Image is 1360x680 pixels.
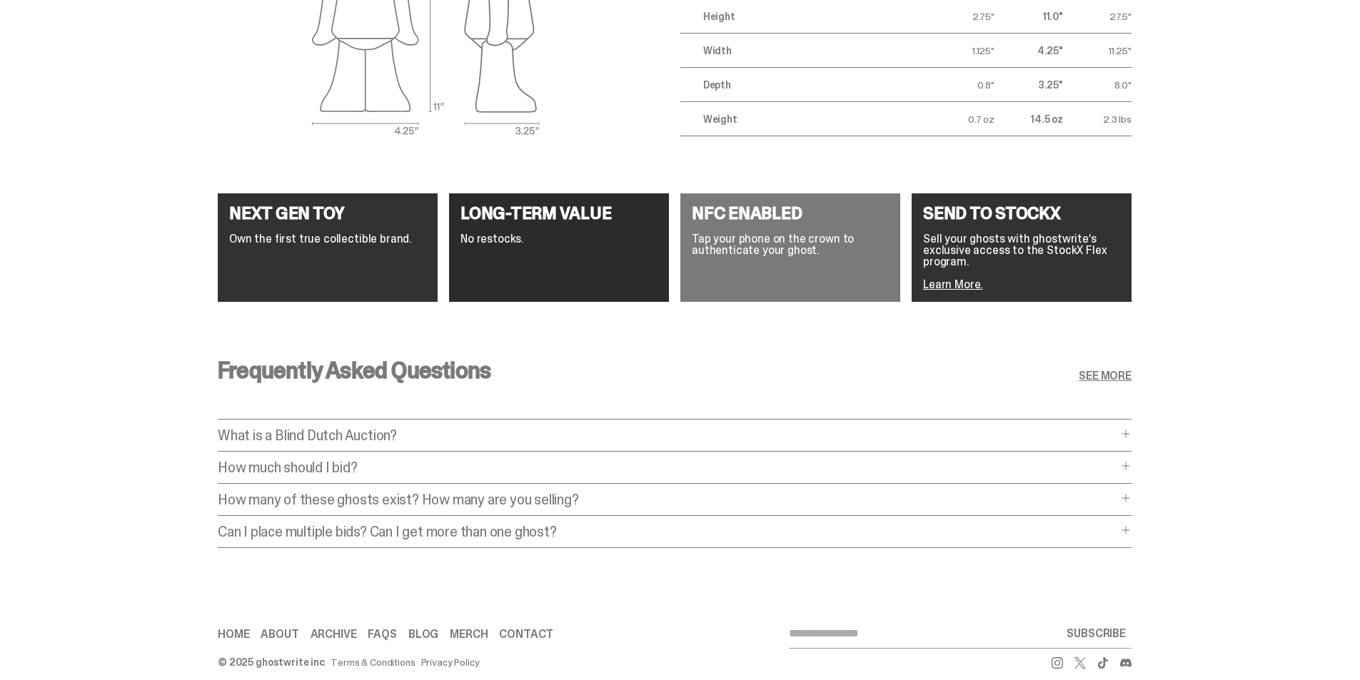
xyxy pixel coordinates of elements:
p: How many of these ghosts exist? How many are you selling? [218,492,1117,507]
a: SEE MORE [1079,370,1132,382]
a: Archive [311,629,357,640]
div: © 2025 ghostwrite inc [218,657,325,667]
p: Sell your ghosts with ghostwrite’s exclusive access to the StockX Flex program. [923,233,1120,268]
td: 1.125" [926,34,994,68]
td: 0.8" [926,68,994,102]
h4: NFC ENABLED [692,205,889,222]
a: FAQs [368,629,396,640]
p: What is a Blind Dutch Auction? [218,428,1117,442]
td: Width [680,34,926,68]
p: No restocks. [460,233,658,245]
p: Can I place multiple bids? Can I get more than one ghost? [218,524,1117,539]
h4: SEND TO STOCKX [923,205,1120,222]
h4: LONG-TERM VALUE [460,205,658,222]
a: Contact [499,629,553,640]
td: 0.7 oz [926,102,994,136]
p: Own the first true collectible brand. [229,233,426,245]
td: 3.25" [994,68,1063,102]
h4: NEXT GEN TOY [229,205,426,222]
button: SUBSCRIBE [1061,619,1132,648]
td: 14.5 oz [994,102,1063,136]
a: Blog [408,629,438,640]
td: 4.25" [994,34,1063,68]
a: Learn More. [923,277,982,292]
p: Tap your phone on the crown to authenticate your ghost. [692,233,889,256]
td: 11.25" [1063,34,1132,68]
a: About [261,629,298,640]
p: How much should I bid? [218,460,1117,475]
a: Merch [450,629,488,640]
a: Home [218,629,249,640]
td: 2.3 lbs [1063,102,1132,136]
a: Privacy Policy [421,657,480,667]
a: Terms & Conditions [331,657,415,667]
td: Weight [680,102,926,136]
td: Depth [680,68,926,102]
h3: Frequently Asked Questions [218,359,490,382]
td: 8.0" [1063,68,1132,102]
